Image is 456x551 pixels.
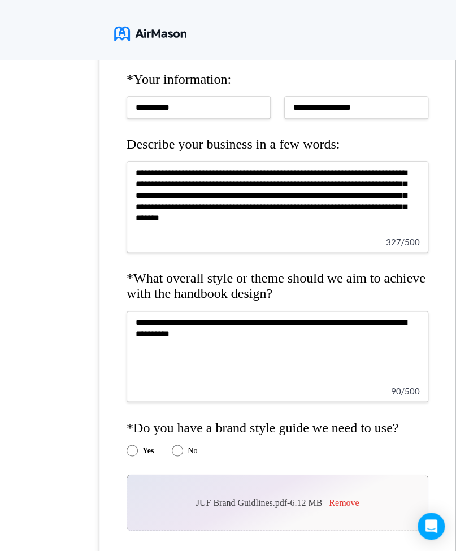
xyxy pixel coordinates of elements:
[142,446,154,455] label: Yes
[386,237,420,247] span: 327 / 500
[114,23,186,45] img: logo
[418,513,445,540] div: Open Intercom Messenger
[127,420,428,436] h4: *Do you have a brand style guide we need to use?
[329,497,359,507] button: Remove
[127,72,428,88] h4: *Your information:
[127,271,428,302] h4: *What overall style or theme should we aim to achieve with the handbook design?
[127,137,428,153] h4: Describe your business in a few words:
[196,497,359,507] div: JUF Brand Guidlines.pdf - 6.12 MB
[188,446,197,455] label: No
[391,386,420,396] span: 90 / 500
